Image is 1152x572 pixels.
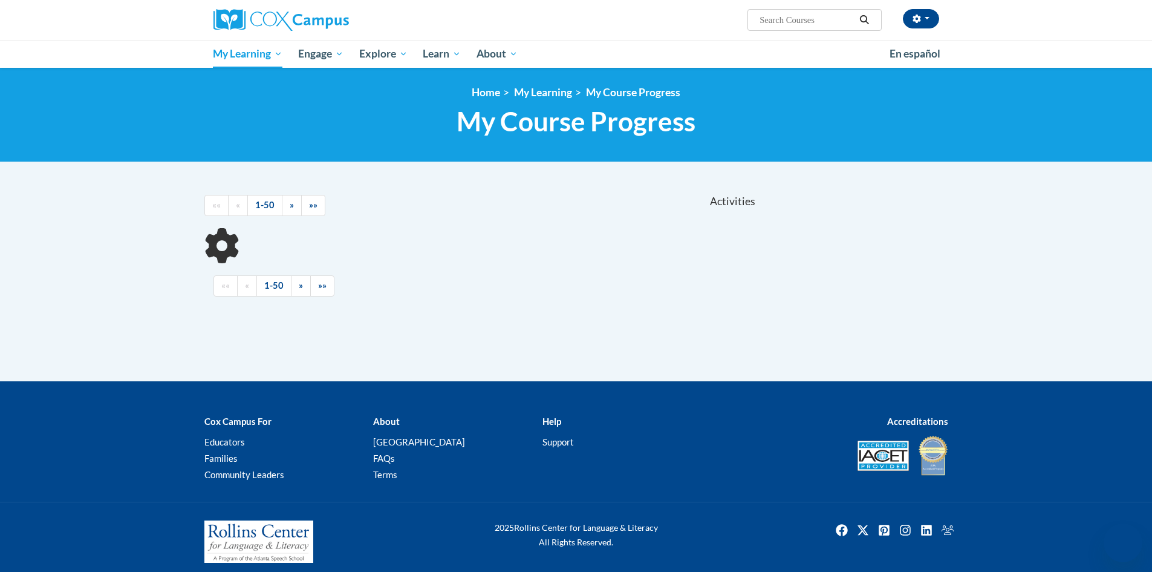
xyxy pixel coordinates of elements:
span: »» [309,200,317,210]
a: Learn [415,40,469,68]
a: Linkedin [917,521,936,540]
img: Facebook group icon [938,521,957,540]
a: FAQs [373,453,395,464]
a: Next [291,275,311,297]
a: Next [282,195,302,216]
a: Facebook [832,521,851,540]
span: Explore [359,47,408,61]
span: My Learning [213,47,282,61]
a: Engage [290,40,351,68]
a: Cox Campus [213,9,443,31]
span: My Course Progress [457,105,695,137]
b: Help [542,416,561,427]
a: Support [542,436,574,447]
a: En español [882,41,948,67]
span: Engage [298,47,343,61]
a: Terms [373,469,397,480]
img: Cox Campus [213,9,349,31]
a: Begining [204,195,229,216]
a: Pinterest [874,521,894,540]
img: IDA® Accredited [918,435,948,477]
img: Facebook icon [832,521,851,540]
span: 2025 [495,522,514,533]
img: Twitter icon [853,521,873,540]
a: Home [472,86,500,99]
img: Pinterest icon [874,521,894,540]
button: Search [855,13,873,27]
a: Educators [204,436,245,447]
input: Search Courses [758,13,855,27]
span: » [290,200,294,210]
b: Accreditations [887,416,948,427]
a: Explore [351,40,415,68]
a: [GEOGRAPHIC_DATA] [373,436,465,447]
b: Cox Campus For [204,416,272,427]
a: Begining [213,275,238,297]
a: My Course Progress [586,86,680,99]
a: Community Leaders [204,469,284,480]
span: « [245,280,249,291]
span: About [477,47,518,61]
iframe: Button to launch messaging window [1104,524,1142,562]
span: «« [221,280,230,291]
a: About [469,40,526,68]
span: » [299,280,303,291]
a: My Learning [206,40,291,68]
span: »» [318,280,327,291]
a: 1-50 [256,275,291,297]
img: LinkedIn icon [917,521,936,540]
button: Account Settings [903,9,939,28]
a: Previous [237,275,257,297]
a: My Learning [514,86,572,99]
a: Twitter [853,521,873,540]
span: En español [890,47,940,60]
span: Learn [423,47,461,61]
a: Instagram [896,521,915,540]
a: Facebook Group [938,521,957,540]
a: Families [204,453,238,464]
span: «« [212,200,221,210]
b: About [373,416,400,427]
span: Activities [710,195,755,208]
img: Accredited IACET® Provider [857,441,909,471]
a: 1-50 [247,195,282,216]
div: Main menu [195,40,957,68]
img: Instagram icon [896,521,915,540]
a: Previous [228,195,248,216]
span: « [236,200,240,210]
a: End [310,275,334,297]
a: End [301,195,325,216]
div: Rollins Center for Language & Literacy All Rights Reserved. [449,521,703,550]
img: Rollins Center for Language & Literacy - A Program of the Atlanta Speech School [204,521,313,563]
